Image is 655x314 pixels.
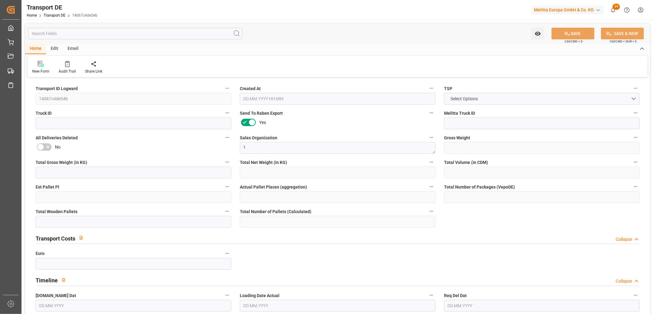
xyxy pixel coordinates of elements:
a: Transport DE [44,13,65,18]
span: Select Options [448,96,481,102]
span: All Deliveries Deleted [36,135,78,141]
button: Loading Date Actual [427,291,435,299]
div: Collapse [616,236,632,243]
span: Yes [259,119,266,126]
button: Transport ID Logward [223,84,231,92]
span: Truck ID [36,110,52,117]
div: Audit Trail [59,69,76,74]
button: SAVE & NEW [601,28,644,39]
button: View description [75,232,87,244]
span: Euro [36,250,45,257]
button: Actual Pallet Places (aggregation) [427,183,435,191]
button: TSP [632,84,640,92]
span: Req Del Dat [444,292,467,299]
span: Created At [240,85,261,92]
input: DD.MM.YYYY [240,300,435,312]
button: Total Wooden Pallets [223,207,231,215]
span: Total Net Weight (in KG) [240,159,287,166]
button: [DOMAIN_NAME] Dat [223,291,231,299]
span: 24 [613,4,620,10]
input: DD.MM.YYYY [36,300,231,312]
div: Transport DE [27,3,97,12]
button: Melitta Europa GmbH & Co. KG [532,4,606,16]
span: Actual Pallet Places (aggregation) [240,184,307,190]
button: Melitta Truck ID [632,109,640,117]
button: Total Volume (in CDM) [632,158,640,166]
button: open menu [444,93,640,105]
span: Ctrl/CMD + Shift + S [610,39,637,44]
span: Melitta Truck ID [444,110,475,117]
span: Total Volume (in CDM) [444,159,488,166]
input: Search Fields [28,28,242,39]
input: DD.MM.YYYY [444,300,640,312]
button: Total Gross Weight (in KG) [223,158,231,166]
h2: Timeline [36,276,58,284]
button: open menu [532,28,544,39]
span: [DOMAIN_NAME] Dat [36,292,76,299]
button: Req Del Dat [632,291,640,299]
button: Created At [427,84,435,92]
button: Gross Weight [632,133,640,141]
span: Send To Raben Export [240,110,283,117]
button: Truck ID [223,109,231,117]
span: Total Gross Weight (in KG) [36,159,87,166]
button: SAVE [552,28,595,39]
span: No [55,144,60,150]
span: Total Number of Packages (VepoDE) [444,184,515,190]
div: Home [25,44,46,54]
button: Total Number of Packages (VepoDE) [632,183,640,191]
a: Home [27,13,37,18]
button: All Deliveries Deleted [223,133,231,141]
div: Email [63,44,83,54]
button: Total Number of Pallets (Calculated) [427,207,435,215]
button: Total Net Weight (in KG) [427,158,435,166]
span: Est Pallet Pl [36,184,59,190]
span: Gross Weight [444,135,470,141]
button: Sales Organization [427,133,435,141]
div: Share Link [85,69,102,74]
textarea: 1 [240,142,435,154]
button: Euro [223,249,231,257]
span: TSP [444,85,452,92]
span: Ctrl/CMD + S [565,39,583,44]
div: Melitta Europa GmbH & Co. KG [532,6,604,14]
button: show 24 new notifications [606,3,620,17]
span: Sales Organization [240,135,277,141]
span: Total Wooden Pallets [36,209,77,215]
span: Loading Date Actual [240,292,279,299]
div: New Form [32,69,49,74]
button: Send To Raben Export [427,109,435,117]
button: Help Center [620,3,634,17]
div: Collapse [616,278,632,284]
button: View description [58,274,69,286]
input: DD.MM.YYYY HH:MM [240,93,435,105]
button: Est Pallet Pl [223,183,231,191]
h2: Transport Costs [36,234,75,243]
span: Transport ID Logward [36,85,78,92]
span: Total Number of Pallets (Calculated) [240,209,311,215]
div: Edit [46,44,63,54]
